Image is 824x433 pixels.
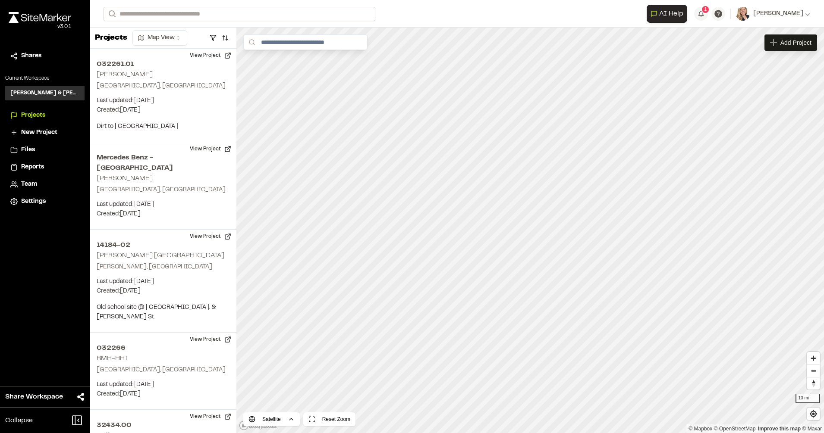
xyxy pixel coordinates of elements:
[97,252,224,259] h2: [PERSON_NAME] [GEOGRAPHIC_DATA]
[243,412,300,426] button: Satellite
[97,200,230,209] p: Last updated: [DATE]
[97,153,230,173] h2: Mercedes Benz - [GEOGRAPHIC_DATA]
[659,9,683,19] span: AI Help
[97,389,230,399] p: Created: [DATE]
[97,355,128,361] h2: BMH-HHI
[753,9,803,19] span: [PERSON_NAME]
[807,377,820,389] span: Reset bearing to north
[21,51,41,61] span: Shares
[104,7,119,21] button: Search
[10,89,79,97] h3: [PERSON_NAME] & [PERSON_NAME] Inc.
[97,303,230,322] p: Old school site @ [GEOGRAPHIC_DATA]. & [PERSON_NAME] St.
[647,5,691,23] div: Open AI Assistant
[21,128,57,137] span: New Project
[647,5,687,23] button: Open AI Assistant
[758,426,801,432] a: Map feedback
[10,111,79,120] a: Projects
[807,364,820,377] button: Zoom out
[5,415,33,426] span: Collapse
[97,185,230,195] p: [GEOGRAPHIC_DATA], [GEOGRAPHIC_DATA]
[97,122,230,131] p: Dirt to [GEOGRAPHIC_DATA]
[97,72,153,78] h2: [PERSON_NAME]
[802,426,822,432] a: Maxar
[9,12,71,23] img: rebrand.png
[97,365,230,375] p: [GEOGRAPHIC_DATA], [GEOGRAPHIC_DATA]
[21,197,46,206] span: Settings
[807,377,820,389] button: Reset bearing to north
[97,175,153,181] h2: [PERSON_NAME]
[97,277,230,287] p: Last updated: [DATE]
[736,7,810,21] button: [PERSON_NAME]
[694,7,708,21] button: 1
[21,111,45,120] span: Projects
[97,343,230,353] h2: 032266
[10,51,79,61] a: Shares
[5,392,63,402] span: Share Workspace
[236,28,824,433] canvas: Map
[185,333,236,346] button: View Project
[780,38,811,47] span: Add Project
[10,162,79,172] a: Reports
[714,426,756,432] a: OpenStreetMap
[97,262,230,272] p: [PERSON_NAME], [GEOGRAPHIC_DATA]
[807,352,820,364] button: Zoom in
[21,145,35,155] span: Files
[796,394,820,403] div: 10 mi
[239,421,277,430] a: Mapbox logo
[95,32,127,44] p: Projects
[97,96,230,106] p: Last updated: [DATE]
[185,410,236,424] button: View Project
[185,49,236,62] button: View Project
[97,380,230,389] p: Last updated: [DATE]
[5,75,85,82] p: Current Workspace
[736,7,750,21] img: User
[807,408,820,420] button: Find my location
[97,59,230,69] h2: 032261.01
[185,142,236,156] button: View Project
[10,145,79,155] a: Files
[303,412,355,426] button: Reset Zoom
[97,106,230,115] p: Created: [DATE]
[21,162,44,172] span: Reports
[97,240,230,250] h2: 14184-02
[9,23,71,31] div: Oh geez...please don't...
[10,128,79,137] a: New Project
[689,426,712,432] a: Mapbox
[10,180,79,189] a: Team
[97,81,230,91] p: [GEOGRAPHIC_DATA], [GEOGRAPHIC_DATA]
[97,420,230,430] h2: 32434.00
[97,209,230,219] p: Created: [DATE]
[704,6,707,13] span: 1
[185,230,236,243] button: View Project
[21,180,37,189] span: Team
[97,287,230,296] p: Created: [DATE]
[10,197,79,206] a: Settings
